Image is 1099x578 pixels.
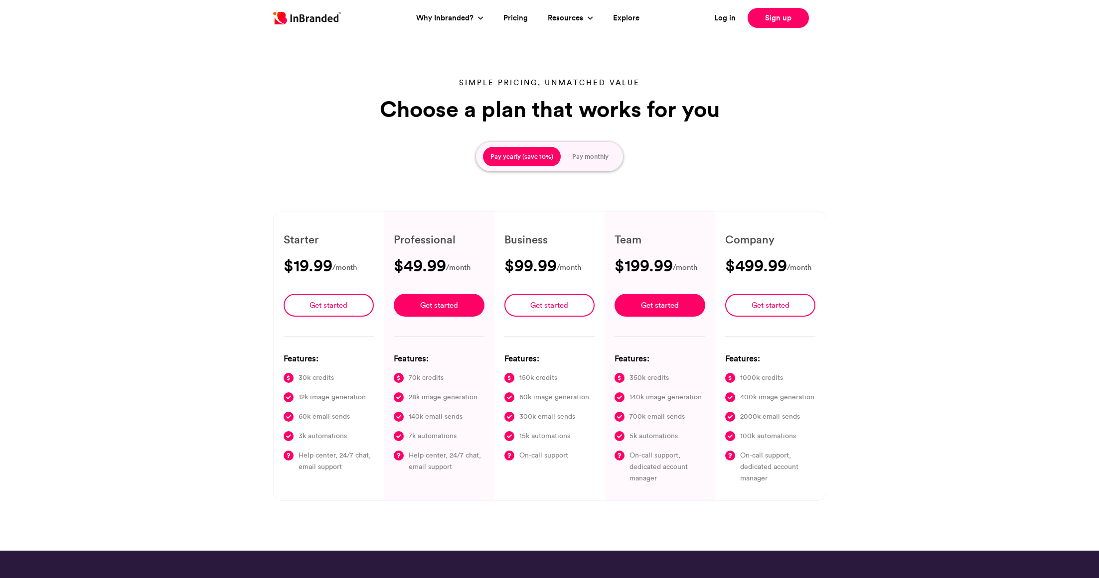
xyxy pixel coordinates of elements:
[409,391,477,403] span: 28k image generation
[284,231,374,247] h6: Starter
[409,372,444,383] span: 70k credits
[332,261,357,274] span: /month
[615,231,705,247] h6: Team
[613,12,639,24] a: Explore
[725,257,787,273] h3: $499.99
[629,391,702,403] span: 140k image generation
[740,391,814,403] span: 400k image generation
[394,257,446,273] h3: $49.99
[615,257,673,273] h3: $199.99
[725,231,816,247] h6: Company
[519,450,568,461] span: On-call support
[740,450,816,484] span: On-call support, dedicated account manager
[615,294,705,317] a: Get started
[504,352,595,364] h6: Features:
[565,147,616,167] button: Pay monthly
[299,411,350,422] span: 60k email sends
[519,391,589,403] span: 60k image generation
[740,411,800,422] span: 2000k email sends
[299,450,374,472] span: Help center, 24/7 chat, email support
[284,352,374,364] h6: Features:
[504,257,557,273] h3: $99.99
[273,12,341,24] img: Inbranded
[409,430,457,442] span: 7k automations
[629,430,678,442] span: 5k automations
[673,261,697,274] span: /month
[503,12,528,24] a: Pricing
[483,147,561,167] button: Pay yearly (save 10%)
[299,372,334,383] span: 30k credits
[394,294,484,317] a: Get started
[615,352,705,364] h6: Features:
[740,372,783,383] span: 1000k credits
[548,12,586,24] a: Resources
[394,231,484,247] h6: Professional
[446,261,471,274] span: /month
[409,411,463,422] span: 140k email sends
[629,372,669,383] span: 350k credits
[725,352,816,364] h6: Features:
[740,430,796,442] span: 100k automations
[409,450,484,472] span: Help center, 24/7 chat, email support
[787,261,811,274] span: /month
[519,411,575,422] span: 300k email sends
[725,294,816,317] a: Get started
[629,411,685,422] span: 700k email sends
[629,450,705,484] span: On-call support, dedicated account manager
[504,294,595,317] a: Get started
[748,8,809,28] a: Sign up
[299,430,347,442] span: 3k automations
[519,372,557,383] span: 150k credits
[284,257,332,273] h3: $19.99
[504,231,595,247] h6: Business
[284,294,374,317] a: Get started
[416,12,476,24] a: Why Inbranded?
[394,352,484,364] h6: Features:
[714,12,736,24] a: Log in
[375,96,724,122] h1: Choose a plan that works for you
[557,261,581,274] span: /month
[519,430,570,442] span: 15k automations
[375,77,724,88] p: Simple pricing, unmatched value
[299,391,366,403] span: 12k image generation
